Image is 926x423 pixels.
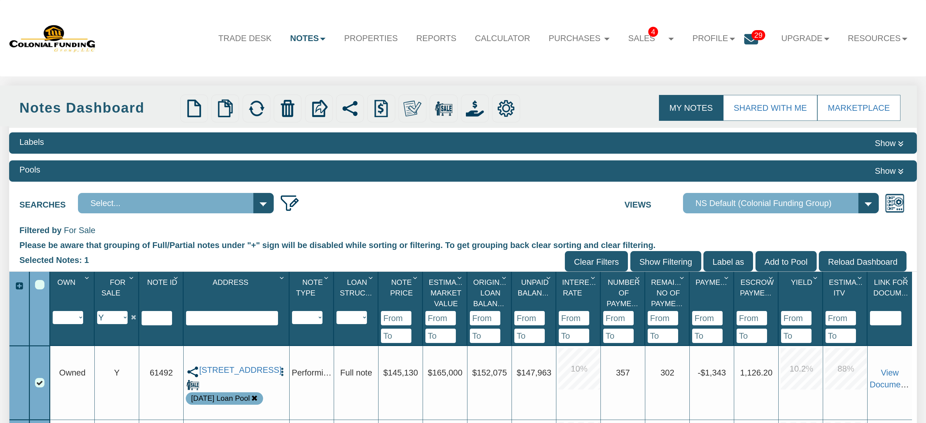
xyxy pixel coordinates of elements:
label: Searches [19,193,78,211]
a: Purchases [539,26,619,51]
span: Link For Documents [873,278,921,297]
span: Original Loan Balance [473,278,509,308]
div: Sort None [737,274,778,343]
input: To [381,329,411,343]
div: Sort None [781,274,822,343]
input: Clear Filters [565,251,628,271]
a: Upgrade [772,26,839,51]
span: Estimated Market Value [429,278,470,308]
img: trash.png [279,100,297,117]
div: Sort None [336,274,378,324]
span: Yield [791,278,812,286]
div: Column Menu [499,272,511,283]
div: Escrow Payment Sort None [737,274,778,311]
div: Interest Rate Sort None [559,274,600,311]
div: Loan Structure Sort None [336,274,378,311]
span: Performing [292,368,333,377]
div: Column Menu [455,272,466,283]
button: Show [872,164,907,178]
span: $165,000 [428,368,463,377]
input: From [737,311,767,325]
span: Unpaid Balance [518,278,552,297]
label: Views [625,193,683,211]
span: Loan Structure [340,278,386,297]
span: 357 [616,368,630,377]
span: Full note [340,368,372,377]
div: Link For Documents Sort None [870,274,912,311]
div: Note Type Sort None [292,274,333,311]
span: Owned [59,368,86,377]
img: history.png [372,100,390,117]
img: refresh.png [248,100,266,117]
img: for_sale.png [186,379,199,391]
div: Pools [19,164,40,176]
img: share.svg [341,100,359,117]
div: Select All [35,280,44,289]
img: export.svg [310,100,328,117]
div: Sort None [381,274,422,343]
div: For Sale Sort None [97,274,138,311]
input: To [648,329,678,343]
input: To [559,329,589,343]
input: To [781,329,812,343]
img: for_sale.png [435,100,453,117]
input: From [648,311,678,325]
div: Column Menu [410,272,422,283]
div: Yield Sort None [781,274,822,311]
a: Properties [335,26,407,51]
span: Note Type [296,278,323,297]
input: To [470,329,500,343]
input: From [381,311,411,325]
div: Column Menu [544,272,555,283]
img: make_own.png [403,100,421,117]
div: Column Menu [855,272,866,283]
input: To [514,329,545,343]
a: Reports [407,26,466,51]
a: Sales4 [619,26,683,51]
span: 4 [648,27,658,37]
div: Address Sort None [186,274,289,311]
div: Column Menu [633,272,644,283]
div: Sort None [603,274,644,343]
div: Please be aware that grouping of Full/Partial notes under "+" sign will be disabled while sorting... [19,236,907,251]
div: Sort None [470,274,511,343]
div: Remaining No Of Payments Sort None [648,274,689,311]
div: Column Menu [811,272,822,283]
input: From [603,311,634,325]
a: Resources [839,26,917,51]
span: Address [213,278,248,286]
span: Number Of Payments [607,278,646,308]
div: Sort None [53,274,94,324]
input: To [692,329,723,343]
div: Column Menu [277,272,288,283]
span: Note Price [390,278,413,297]
input: To [425,329,456,343]
a: View Documents [870,368,912,389]
a: Profile [683,26,744,51]
div: Expand All [9,280,29,292]
span: $145,130 [383,368,418,377]
div: Estimated Market Value Sort None [425,274,467,311]
span: -$1,343 [698,368,726,377]
div: Original Loan Balance Sort None [470,274,511,311]
div: Unpaid Balance Sort None [514,274,555,311]
div: Sort None [826,274,867,343]
div: Note Id Sort None [142,274,183,311]
span: 302 [660,368,674,377]
span: $147,963 [517,368,551,377]
span: Payment(P&I) [695,278,747,286]
input: To [603,329,634,343]
span: For Sale [101,278,125,297]
a: 2409 Morningside, Pasadena, TX, 77506 [199,365,274,375]
div: 10.2 [781,348,822,390]
div: Payment(P&I) Sort None [692,274,733,311]
div: Column Menu [366,272,377,283]
span: Filtered by [19,225,62,235]
a: 29 [744,26,772,56]
div: Labels [19,136,44,148]
input: From [470,311,500,325]
span: Escrow Payment [740,278,775,297]
span: Remaining No Of Payments [651,278,693,308]
img: views.png [885,193,905,213]
div: Sort None [186,274,289,325]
